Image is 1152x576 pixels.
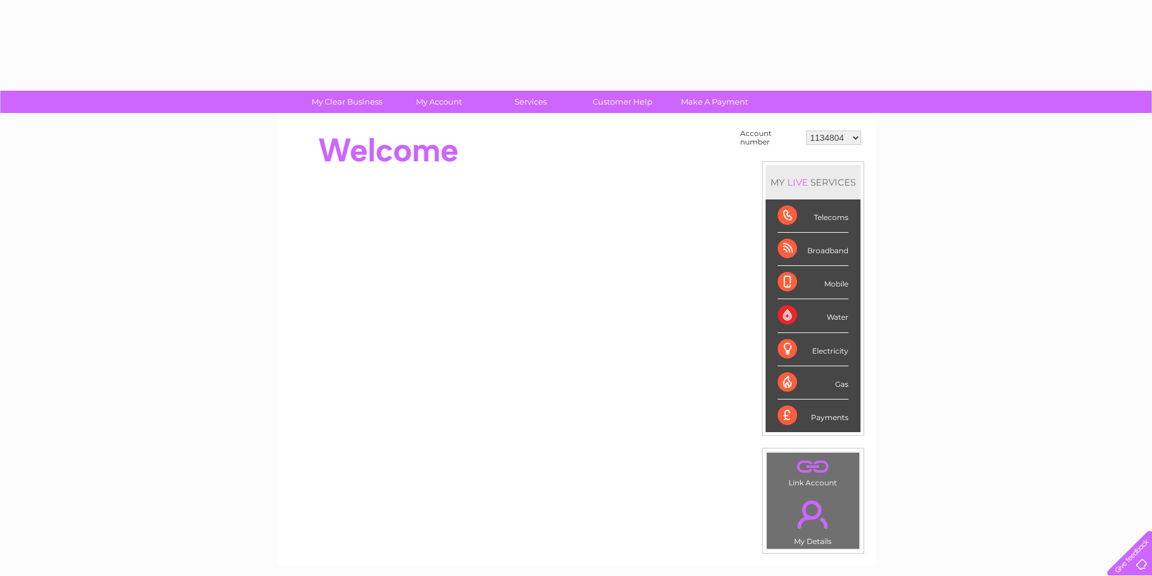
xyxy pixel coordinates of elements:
div: Water [778,299,848,332]
div: Telecoms [778,199,848,233]
a: My Clear Business [297,91,397,113]
div: MY SERVICES [766,165,861,199]
td: My Details [766,490,860,549]
div: Payments [778,400,848,432]
a: . [770,493,856,536]
div: Gas [778,366,848,400]
td: Account number [737,126,803,149]
a: . [770,456,856,477]
div: LIVE [785,176,810,188]
a: Services [481,91,581,113]
a: Make A Payment [665,91,764,113]
div: Electricity [778,333,848,366]
a: My Account [389,91,489,113]
a: Customer Help [573,91,672,113]
div: Mobile [778,266,848,299]
div: Broadband [778,233,848,266]
td: Link Account [766,452,860,490]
